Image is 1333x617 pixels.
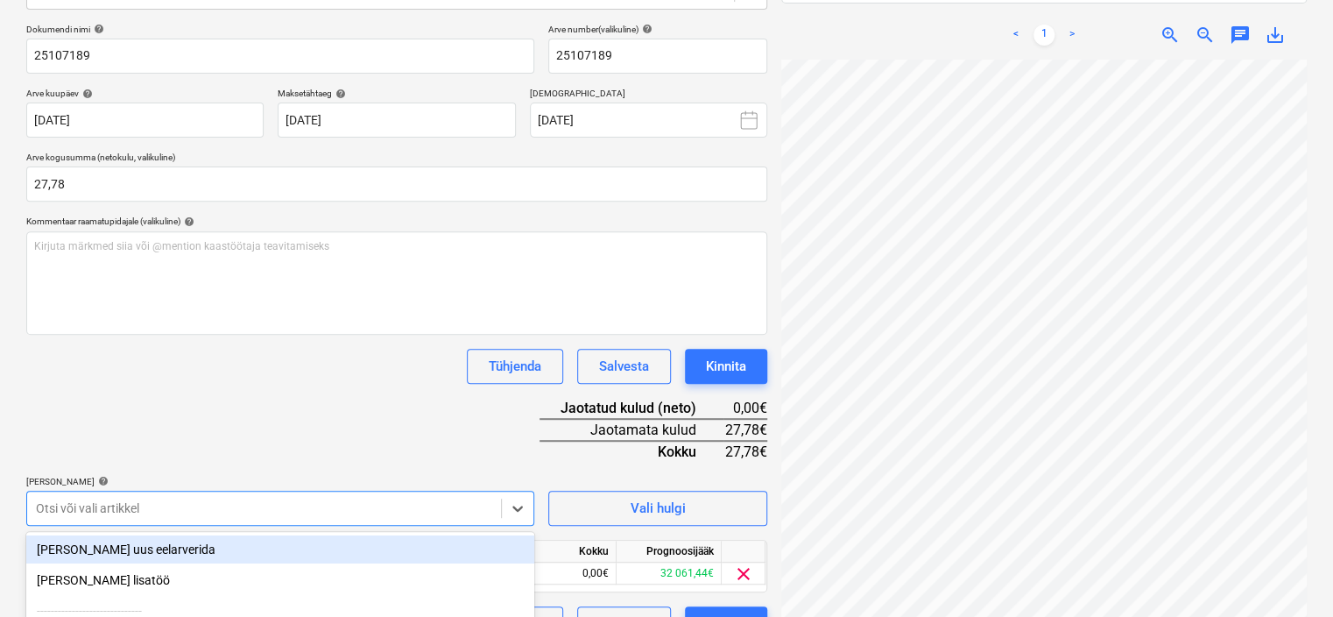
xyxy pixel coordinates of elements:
div: Lisa uus lisatöö [26,566,534,594]
span: zoom_out [1195,25,1216,46]
span: help [79,89,93,99]
button: [DATE] [530,103,767,138]
span: chat [1230,25,1251,46]
span: help [90,24,104,34]
p: [DEMOGRAPHIC_DATA] [530,88,767,103]
span: clear [733,564,754,585]
input: Arve kuupäeva pole määratud. [26,103,264,138]
div: Kokku [540,441,723,462]
div: [PERSON_NAME] lisatöö [26,566,534,594]
div: [PERSON_NAME] uus eelarverida [26,535,534,564]
div: Kinnita [706,355,746,378]
div: Kommentaar raamatupidajale (valikuline) [26,216,767,227]
div: Kokku [511,541,617,563]
button: Salvesta [577,349,671,384]
a: Next page [1061,25,1083,46]
span: help [638,24,652,34]
button: Vali hulgi [548,491,767,526]
input: Dokumendi nimi [26,39,534,74]
div: Jaotatud kulud (neto) [540,398,723,419]
div: 32 061,44€ [617,563,722,585]
iframe: Chat Widget [1245,533,1333,617]
button: Tühjenda [467,349,563,384]
span: help [332,89,346,99]
div: Dokumendi nimi [26,24,534,35]
span: help [95,476,109,486]
div: Salvesta [599,355,649,378]
input: Tähtaega pole määratud [278,103,515,138]
div: Maksetähtaeg [278,88,515,99]
span: help [180,216,194,227]
div: 0,00€ [723,398,767,419]
div: [PERSON_NAME] [26,476,534,487]
div: 0,00€ [511,563,617,585]
button: Kinnita [685,349,767,384]
span: save_alt [1265,25,1286,46]
input: Arve kogusumma (netokulu, valikuline) [26,167,767,202]
div: Lisa uus eelarverida [26,535,534,564]
p: Arve kogusumma (netokulu, valikuline) [26,152,767,167]
span: zoom_in [1160,25,1181,46]
div: Arve kuupäev [26,88,264,99]
a: Previous page [1005,25,1026,46]
div: Vali hulgi [631,497,686,520]
div: Arve number (valikuline) [548,24,767,35]
div: Prognoosijääk [617,541,722,563]
div: Tühjenda [489,355,541,378]
a: Page 1 is your current page [1033,25,1054,46]
div: 27,78€ [723,441,767,462]
div: 27,78€ [723,419,767,441]
input: Arve number [548,39,767,74]
div: Jaotamata kulud [540,419,723,441]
